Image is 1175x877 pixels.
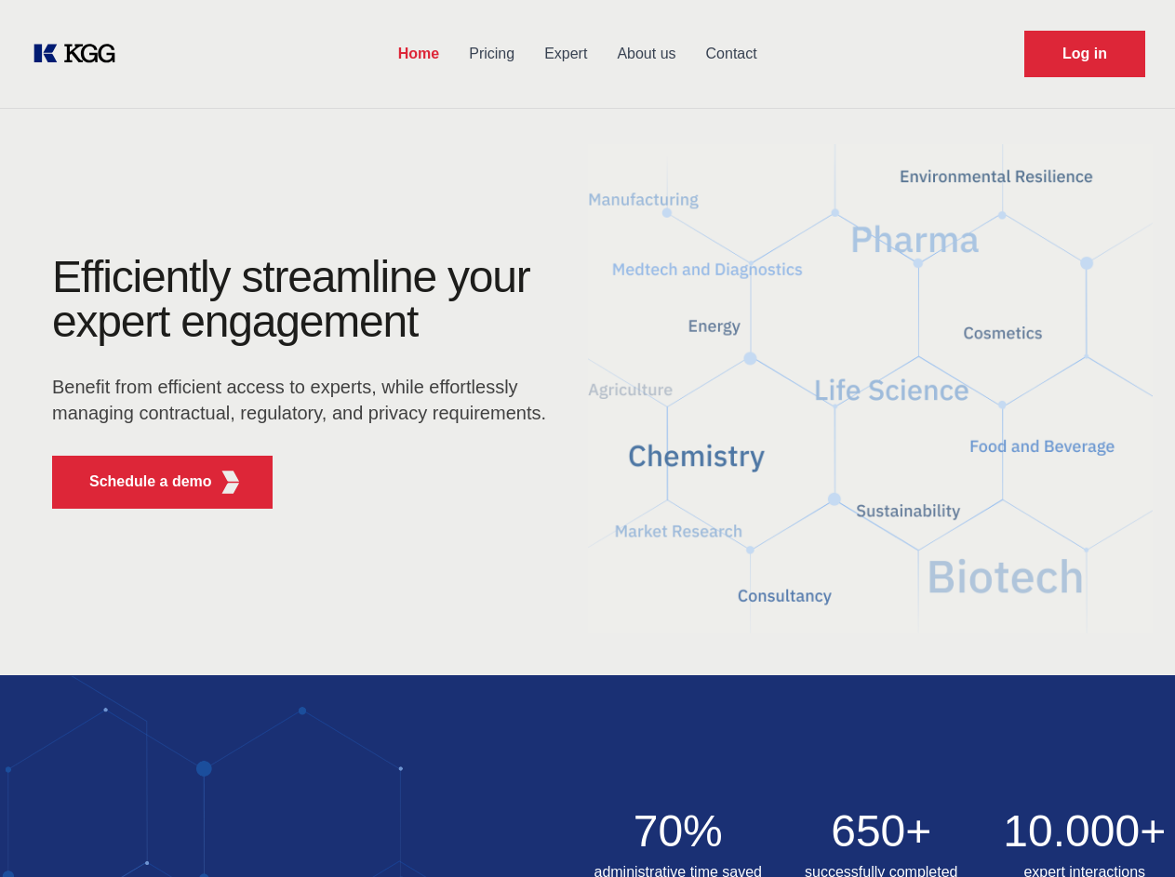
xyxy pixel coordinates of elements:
a: Home [383,30,454,78]
a: About us [602,30,690,78]
a: KOL Knowledge Platform: Talk to Key External Experts (KEE) [30,39,130,69]
a: Contact [691,30,772,78]
h2: 70% [588,809,769,854]
img: KGG Fifth Element RED [219,471,242,494]
a: Expert [529,30,602,78]
h1: Efficiently streamline your expert engagement [52,255,558,344]
p: Benefit from efficient access to experts, while effortlessly managing contractual, regulatory, an... [52,374,558,426]
a: Pricing [454,30,529,78]
h2: 650+ [791,809,972,854]
img: KGG Fifth Element RED [588,121,1154,657]
p: Schedule a demo [89,471,212,493]
button: Schedule a demoKGG Fifth Element RED [52,456,273,509]
a: Request Demo [1024,31,1145,77]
